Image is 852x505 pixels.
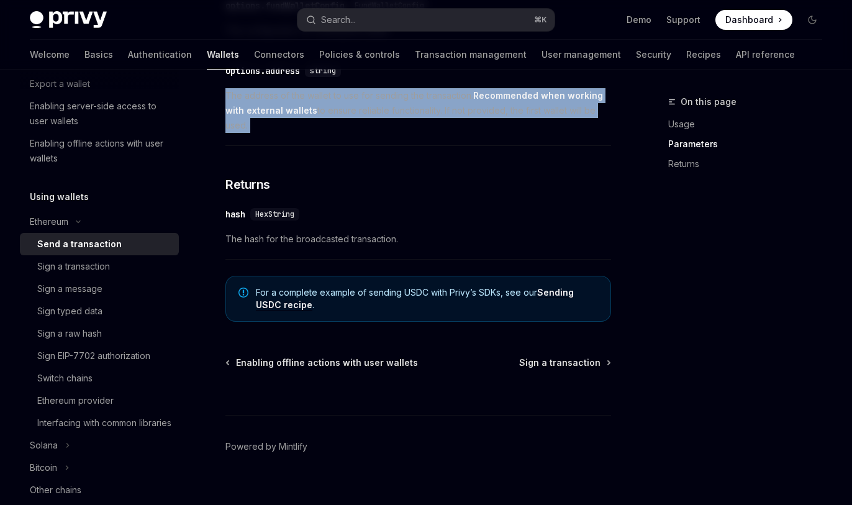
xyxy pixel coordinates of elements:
a: Enabling offline actions with user wallets [20,132,179,170]
span: ⌘ K [534,15,547,25]
a: Usage [668,114,832,134]
a: Enabling offline actions with user wallets [227,357,418,369]
a: Sign typed data [20,300,179,322]
div: hash [225,208,245,221]
div: Search... [321,12,356,27]
a: Welcome [30,40,70,70]
div: Other chains [30,483,81,498]
div: Sign a raw hash [37,326,102,341]
a: Sign a transaction [20,255,179,278]
div: options.address [225,65,300,77]
span: Returns [225,176,270,193]
a: Send a transaction [20,233,179,255]
a: User management [542,40,621,70]
span: Dashboard [725,14,773,26]
a: Transaction management [415,40,527,70]
a: Switch chains [20,367,179,389]
div: Sign a transaction [37,259,110,274]
a: Authentication [128,40,192,70]
a: API reference [736,40,795,70]
a: Security [636,40,671,70]
svg: Note [238,288,248,298]
a: Wallets [207,40,239,70]
a: Sign a transaction [519,357,610,369]
a: Interfacing with common libraries [20,412,179,434]
div: Ethereum provider [37,393,114,408]
a: Sign EIP-7702 authorization [20,345,179,367]
a: Policies & controls [319,40,400,70]
div: Sign typed data [37,304,102,319]
a: Sign a raw hash [20,322,179,345]
div: Sign EIP-7702 authorization [37,348,150,363]
a: Sign a message [20,278,179,300]
div: Ethereum [30,214,68,229]
span: Sign a transaction [519,357,600,369]
a: Other chains [20,479,179,501]
div: Enabling offline actions with user wallets [30,136,171,166]
a: Recipes [686,40,721,70]
a: Enabling server-side access to user wallets [20,95,179,132]
a: Connectors [254,40,304,70]
span: The hash for the broadcasted transaction. [225,232,611,247]
a: Returns [668,154,832,174]
div: Enabling server-side access to user wallets [30,99,171,129]
div: Switch chains [37,371,93,386]
div: Solana [30,438,58,453]
div: Sign a message [37,281,102,296]
a: Demo [627,14,651,26]
a: Dashboard [715,10,792,30]
button: Toggle dark mode [802,10,822,30]
button: Search...⌘K [297,9,555,31]
a: Support [666,14,700,26]
span: On this page [681,94,736,109]
span: For a complete example of sending USDC with Privy’s SDKs, see our . [256,286,598,311]
span: HexString [255,209,294,219]
span: Enabling offline actions with user wallets [236,357,418,369]
a: Ethereum provider [20,389,179,412]
div: Interfacing with common libraries [37,416,171,430]
div: Send a transaction [37,237,122,252]
a: Parameters [668,134,832,154]
img: dark logo [30,11,107,29]
h5: Using wallets [30,189,89,204]
a: Powered by Mintlify [225,440,307,453]
a: Basics [84,40,113,70]
div: Bitcoin [30,460,57,475]
span: The address of the wallet to use for sending the transaction. to ensure reliable functionality. I... [225,88,611,133]
span: string [310,66,336,76]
